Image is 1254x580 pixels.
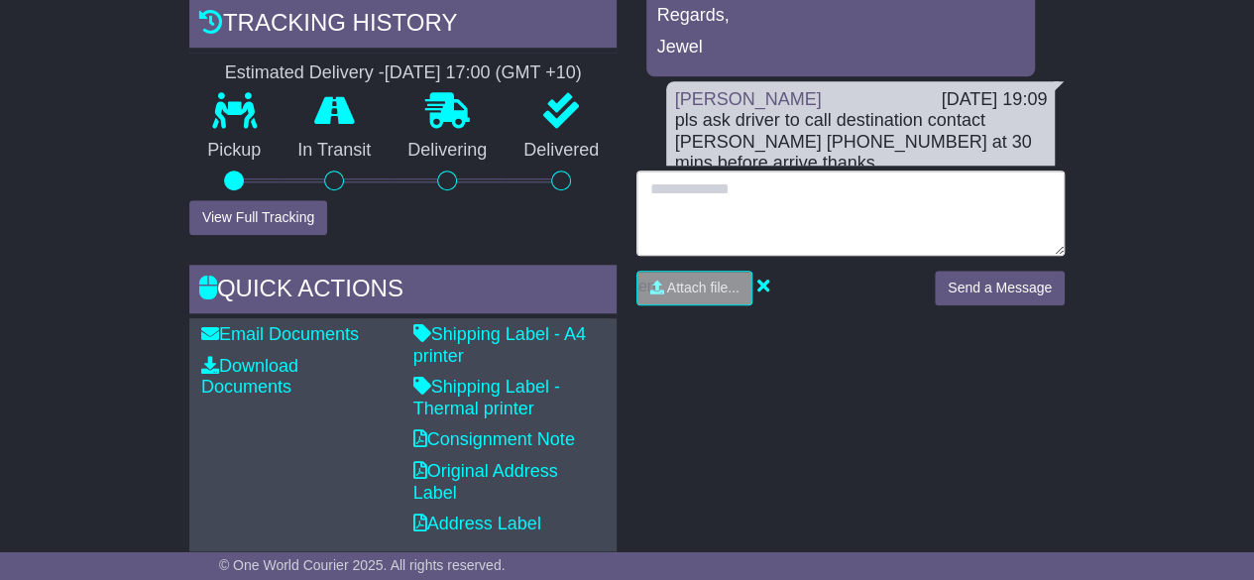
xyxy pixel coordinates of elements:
[413,514,541,533] a: Address Label
[674,89,821,109] a: [PERSON_NAME]
[413,429,575,449] a: Consignment Note
[941,89,1047,111] div: [DATE] 19:09
[413,324,586,366] a: Shipping Label - A4 printer
[201,324,359,344] a: Email Documents
[390,140,506,162] p: Delivering
[385,62,582,84] div: [DATE] 17:00 (GMT +10)
[935,271,1065,305] button: Send a Message
[201,356,298,398] a: Download Documents
[656,37,1025,58] p: Jewel
[656,5,1025,27] p: Regards,
[506,140,618,162] p: Delivered
[189,200,327,235] button: View Full Tracking
[413,461,558,503] a: Original Address Label
[189,140,280,162] p: Pickup
[189,62,618,84] div: Estimated Delivery -
[219,557,506,573] span: © One World Courier 2025. All rights reserved.
[413,377,560,418] a: Shipping Label - Thermal printer
[189,265,618,318] div: Quick Actions
[674,110,1047,174] div: pls ask driver to call destination contact [PERSON_NAME] [PHONE_NUMBER] at 30 mins before arrive ...
[280,140,390,162] p: In Transit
